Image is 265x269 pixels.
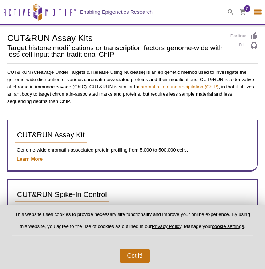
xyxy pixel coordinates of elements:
[7,32,223,43] h1: CUT&RUN Assay Kits
[7,69,258,105] p: CUT&RUN (Cleavage Under Targets & Release Using Nuclease) is an epigenetic method used to investi...
[15,187,109,202] a: CUT&RUN Spike-In Control
[230,32,258,40] a: Feedback
[138,84,218,89] a: chromatin immunoprecipitation (ChIP)
[230,42,258,50] a: Print
[120,249,150,263] button: Got it!
[12,211,253,236] p: This website uses cookies to provide necessary site functionality and improve your online experie...
[246,5,248,12] span: 0
[15,146,250,154] p: Genome-wide chromatin-associated protein profiling from 5,000 to 500,000 cells.
[17,156,43,162] a: Learn More
[212,224,244,229] button: cookie settings
[17,131,85,139] span: CUT&RUN Assay Kit
[152,224,181,229] a: Privacy Policy
[17,190,107,198] span: CUT&RUN Spike-In Control
[80,9,153,15] h2: Enabling Epigenetics Research
[240,9,246,17] a: 0
[15,127,87,143] a: CUT&RUN Assay Kit
[7,45,223,58] h2: Target histone modifications or transcription factors genome-wide with less cell input than tradi...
